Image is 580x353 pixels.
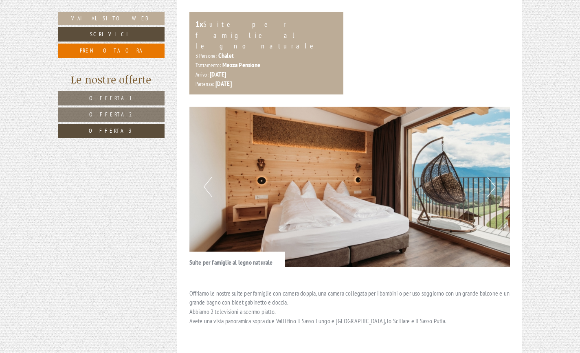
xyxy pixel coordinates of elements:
[89,127,134,134] span: Offerta 3
[196,80,214,88] small: Partenza:
[189,279,510,335] p: Offriamo le nostre suite per famiglie con camera doppia, una camera collegata per i bambini o per...
[196,19,203,29] b: 1x
[58,44,165,58] a: Prenota ora
[189,252,285,267] div: Suite per famiglie al legno naturale
[89,111,134,118] span: Offerta 2
[487,177,496,197] button: Next
[189,107,510,267] img: image
[58,12,165,25] a: Vai al sito web
[196,18,338,51] div: Suite per famiglie al legno naturale
[215,79,232,88] b: [DATE]
[222,61,260,69] b: Mezza Pensione
[204,177,212,197] button: Previous
[89,94,134,102] span: Offerta 1
[196,61,221,69] small: Trattamento:
[58,72,165,87] div: Le nostre offerte
[58,27,165,42] a: Scrivici
[196,52,217,59] small: 3 Persone:
[210,70,226,78] b: [DATE]
[218,51,234,59] b: Chalet
[196,71,209,78] small: Arrivo:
